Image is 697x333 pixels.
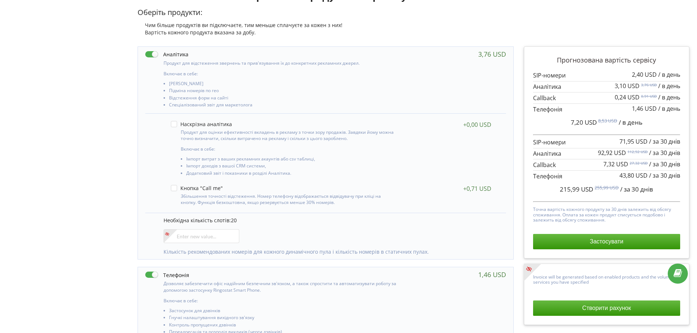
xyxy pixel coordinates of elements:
[649,160,680,168] span: / за 30 днів
[186,163,395,170] li: Імпорт доходів з вашої CRM системи,
[164,217,499,224] p: Необхідна кількість слотів:
[627,149,648,154] sup: 112,92 USD
[658,71,680,79] span: / в день
[641,94,657,99] sup: 0,91 USD
[630,160,648,166] sup: 27,32 USD
[186,171,395,178] li: Додатковий звіт і показники в розділі Аналітика.
[164,280,398,293] p: Дозволяє забезпечити офіс надійним безпечним зв'язком, а також спростити та автоматизувати роботу...
[533,56,680,65] p: Прогнозована вартість сервісу
[164,229,239,243] input: Enter new value...
[598,149,626,157] span: 92,92 USD
[169,81,398,88] li: [PERSON_NAME]
[533,150,680,158] p: Аналітика
[533,161,680,169] p: Callback
[164,248,499,256] p: Кількість рекомендованих номерів для кожного динамічного пула і кількість номерів в статичних пулах.
[641,82,657,87] sup: 3,76 USD
[603,160,628,168] span: 7,32 USD
[138,7,514,18] p: Оберіть продукти:
[533,83,680,91] p: Аналітика
[231,217,237,224] span: 20
[181,146,395,152] p: Включає в себе:
[658,93,680,101] span: / в день
[164,60,398,66] p: Продукт для відстеження звернень та прив'язування їх до конкретних рекламних джерел.
[533,300,680,316] button: Створити рахунок
[632,71,657,79] span: 2,40 USD
[533,105,680,114] p: Телефонія
[619,137,648,145] span: 71,95 USD
[138,29,514,36] div: Вартість кожного продукта вказана за добу.
[145,50,188,58] label: Аналітика
[533,94,680,102] p: Callback
[169,322,398,329] li: Контроль пропущених дзвінків
[186,156,395,163] li: Імпорт витрат з ваших рекламних акаунтів або csv таблиці,
[533,234,680,249] button: Застосувати
[138,22,514,29] div: Чим більше продуктів ви підключаєте, тим меньше сплачуєте за кожен з них!
[615,93,640,101] span: 0,24 USD
[164,71,398,77] p: Включає в себе:
[171,185,223,191] label: Кнопка "Call me"
[145,271,189,279] label: Телефонія
[169,88,398,95] li: Підміна номерів по гео
[649,149,680,157] span: / за 30 днів
[615,82,640,90] span: 3,10 USD
[571,118,597,126] span: 7,20 USD
[649,137,680,145] span: / за 30 днів
[171,121,232,127] label: Наскрізна аналітика
[620,185,653,193] span: / за 30 днів
[619,118,642,126] span: / в день
[533,205,680,223] p: Точна вартість кожного продукту за 30 днів залежить від обсягу споживання. Оплата за кожен продук...
[533,273,680,285] p: Invoice will be generated based on enabled products and the volume of services you have specified
[658,105,680,113] span: / в день
[632,105,657,113] span: 1,46 USD
[463,121,491,128] div: +0,00 USD
[169,308,398,315] li: Застосунок для дзвінків
[181,193,395,205] p: Збільшення точності відстеження. Номер телефону відображається відвідувачу при кліці на кнопку. Ф...
[533,138,680,147] p: SIP-номери
[560,185,593,193] span: 215,99 USD
[595,185,619,191] sup: 255,99 USD
[619,171,648,179] span: 43,80 USD
[181,129,395,141] p: Продукт для оцінки ефективності вкладень в рекламу з точки зору продажів. Завдяки йому можна точн...
[533,71,680,80] p: SIP-номери
[658,82,680,90] span: / в день
[533,172,680,181] p: Телефонія
[598,118,617,124] sup: 8,53 USD
[478,271,506,278] div: 1,46 USD
[169,95,398,102] li: Відстеження форм на сайті
[463,185,491,192] div: +0,71 USD
[169,315,398,322] li: Гнучкі налаштування вихідного зв'язку
[164,298,398,304] p: Включає в себе:
[649,171,680,179] span: / за 30 днів
[478,50,506,58] div: 3,76 USD
[169,102,398,109] li: Спеціалізований звіт для маркетолога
